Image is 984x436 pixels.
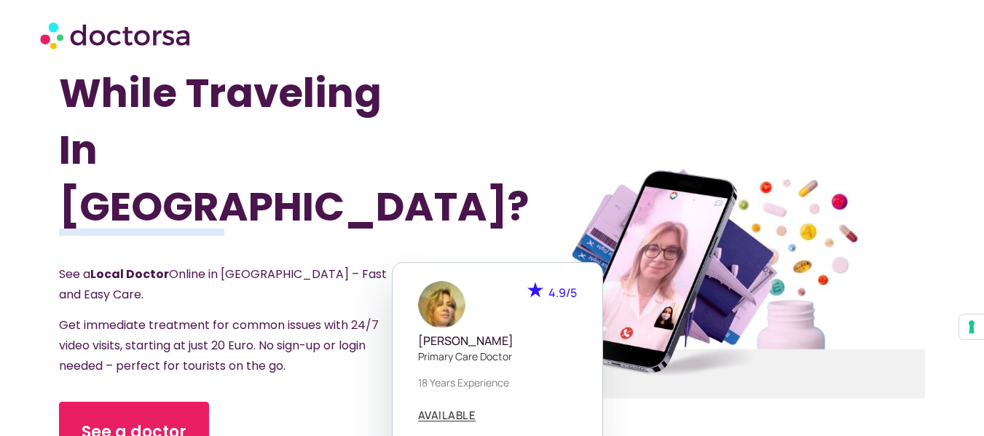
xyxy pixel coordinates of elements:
strong: Local Doctor [90,266,169,282]
span: AVAILABLE [418,410,476,421]
h5: [PERSON_NAME] [418,334,577,348]
span: Get immediate treatment for common issues with 24/7 video visits, starting at just 20 Euro. No si... [59,317,379,374]
button: Your consent preferences for tracking technologies [959,314,984,339]
a: AVAILABLE [418,410,476,421]
span: See a Online in [GEOGRAPHIC_DATA] – Fast and Easy Care. [59,266,387,303]
p: 18 years experience [418,375,577,390]
h1: Got Sick While Traveling In [GEOGRAPHIC_DATA]? [59,8,427,235]
span: 4.9/5 [548,285,577,301]
p: Primary care doctor [418,349,577,364]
